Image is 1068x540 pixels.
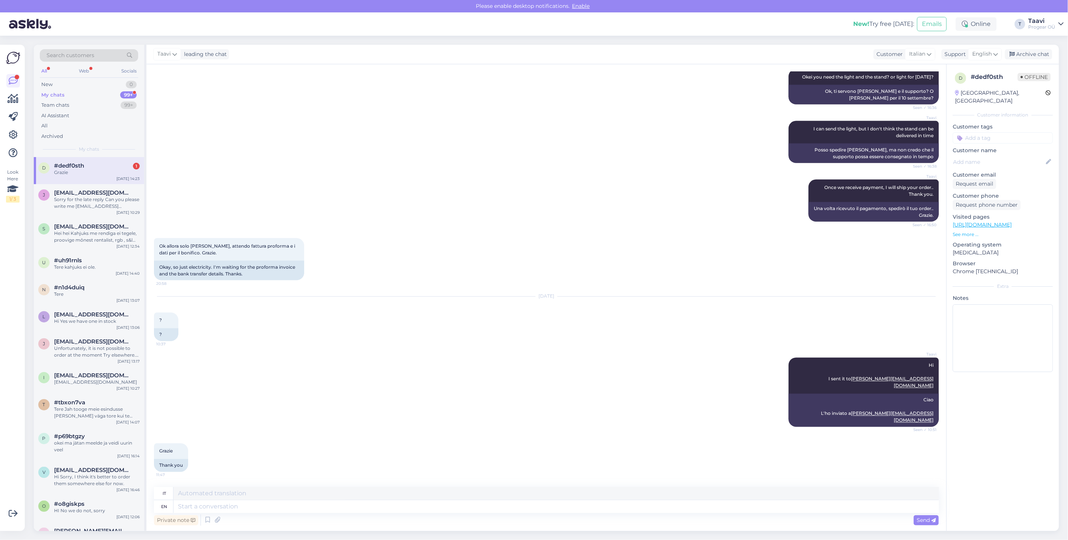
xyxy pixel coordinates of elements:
[953,260,1053,268] p: Browser
[156,281,184,286] span: 20:58
[41,81,53,88] div: New
[953,158,1044,166] input: Add name
[953,112,1053,118] div: Customer information
[42,469,45,475] span: v
[126,81,137,88] div: 0
[161,500,167,513] div: en
[159,243,296,256] span: Ok allora solo [PERSON_NAME], attendo fattura proforma e i dati per il bonifico. Grazie.
[956,17,997,31] div: Online
[953,241,1053,249] p: Operating system
[116,386,140,391] div: [DATE] 10:27
[971,73,1018,82] div: # dedf0sth
[54,345,140,358] div: Unfortunately, it is not possible to order at the moment Try elsewhere. Sorry
[41,122,48,130] div: All
[789,85,939,104] div: Ok, ti servono [PERSON_NAME] e il supporto? O [PERSON_NAME] per il 10 settembre?
[909,50,925,58] span: Italian
[6,196,20,203] div: 1 / 3
[54,440,140,453] div: okei ma jätan meelde ja veidi uurin veel
[809,202,939,222] div: Una volta ricevuto il pagamento, spedirò il tuo order.. Grazie.
[42,165,46,171] span: d
[54,379,140,386] div: [EMAIL_ADDRESS][DOMAIN_NAME]
[133,163,140,169] div: 1
[43,375,45,380] span: i
[953,179,996,189] div: Request email
[42,260,46,265] span: u
[908,352,937,357] span: Taavi
[42,436,46,441] span: p
[959,75,962,81] span: d
[54,196,140,210] div: Sorry for the late reply Can you please write me [EMAIL_ADDRESS][DOMAIN_NAME] and but your info w...
[116,298,140,303] div: [DATE] 13:07
[54,399,85,406] span: #tbxon7va
[43,192,45,198] span: j
[42,287,46,292] span: n
[116,210,140,215] div: [DATE] 10:29
[953,249,1053,257] p: [MEDICAL_DATA]
[953,283,1053,290] div: Extra
[953,147,1053,154] p: Customer name
[117,453,140,459] div: [DATE] 16:14
[953,171,1053,179] p: Customer email
[953,221,1012,228] a: [URL][DOMAIN_NAME]
[121,101,137,109] div: 99+
[851,376,934,389] a: [PERSON_NAME][EMAIL_ADDRESS][DOMAIN_NAME]
[42,503,46,509] span: o
[163,487,166,500] div: it
[1028,18,1063,30] a: TaaviProgear OÜ
[43,341,45,346] span: j
[54,433,85,440] span: #p69btgzy
[908,105,937,110] span: Seen ✓ 16:36
[54,338,132,345] span: juri.podolski@mail.ru
[54,372,132,379] span: izzuddinapandi@gmail.com
[955,89,1045,105] div: [GEOGRAPHIC_DATA], [GEOGRAPHIC_DATA]
[41,101,69,109] div: Team chats
[908,115,937,121] span: Taavi
[953,200,1021,210] div: Request phone number
[159,318,162,323] span: ?
[54,406,140,419] div: Tere Jah tooge meie esindusse [PERSON_NAME] väga tore kui te enne täidaksete ka avalduse ära. [UR...
[54,311,132,318] span: lef4545@gmail.com
[1015,19,1025,29] div: T
[853,20,914,29] div: Try free [DATE]:
[953,132,1053,144] input: Add a tag
[789,144,939,163] div: Posso spedire [PERSON_NAME], ma non credo che il supporto possa essere consegnato in tempo
[953,294,1053,302] p: Notes
[873,50,903,58] div: Customer
[54,291,140,298] div: Tere
[41,133,63,140] div: Archived
[159,448,173,454] span: Grazie
[41,112,69,119] div: AI Assistant
[853,20,869,27] b: New!
[156,472,184,478] span: 11:47
[1005,49,1052,59] div: Archive chat
[79,146,99,153] span: My chats
[54,467,132,473] span: vlukawski@gmail.com
[54,284,84,291] span: #n1d4duiq
[813,126,935,138] span: I can send the light, but I don't think the stand can be delivered in time
[47,51,94,59] span: Search customers
[953,123,1053,131] p: Customer tags
[54,230,140,244] div: Hei hei Kahjuks me rendiga ei tegele, proovige mõnest rentalist, rgb , s&l consept , eventech , e...
[154,515,198,525] div: Private note
[156,342,184,347] span: 10:37
[54,507,140,514] div: HI No we do not, sorry
[54,501,84,507] span: #o8giskps
[120,91,137,99] div: 99+
[116,244,140,249] div: [DATE] 12:34
[908,174,937,179] span: Taavi
[6,51,20,65] img: Askly Logo
[789,394,939,427] div: Ciao L'ho inviato a
[78,66,91,76] div: Web
[116,325,140,330] div: [DATE] 13:06
[41,91,65,99] div: My chats
[43,402,45,407] span: t
[908,163,937,169] span: Seen ✓ 16:38
[116,271,140,276] div: [DATE] 14:40
[941,50,966,58] div: Support
[154,328,178,341] div: ?
[116,176,140,182] div: [DATE] 14:23
[54,189,132,196] span: jramas321@gmail.com
[972,50,992,58] span: English
[54,473,140,487] div: Hi Sorry, I think it's better to order them somewhere else for now.
[43,314,45,319] span: l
